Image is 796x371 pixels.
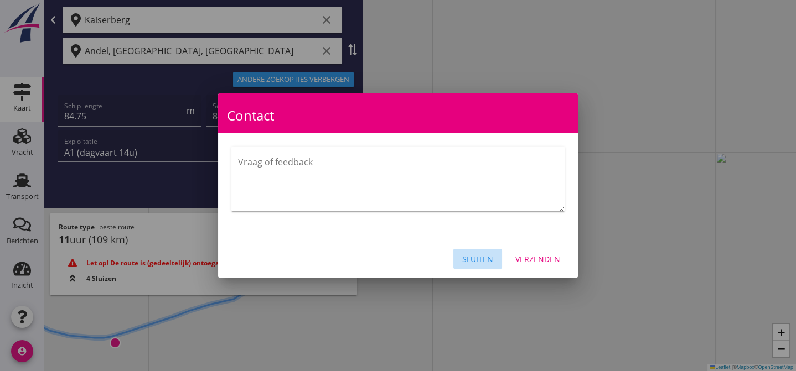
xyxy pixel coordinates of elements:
[453,249,502,269] button: Sluiten
[515,253,560,265] div: Verzenden
[506,249,569,269] button: Verzenden
[462,253,493,265] div: Sluiten
[238,153,565,211] textarea: Vraag of feedback
[218,93,578,133] div: Contact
